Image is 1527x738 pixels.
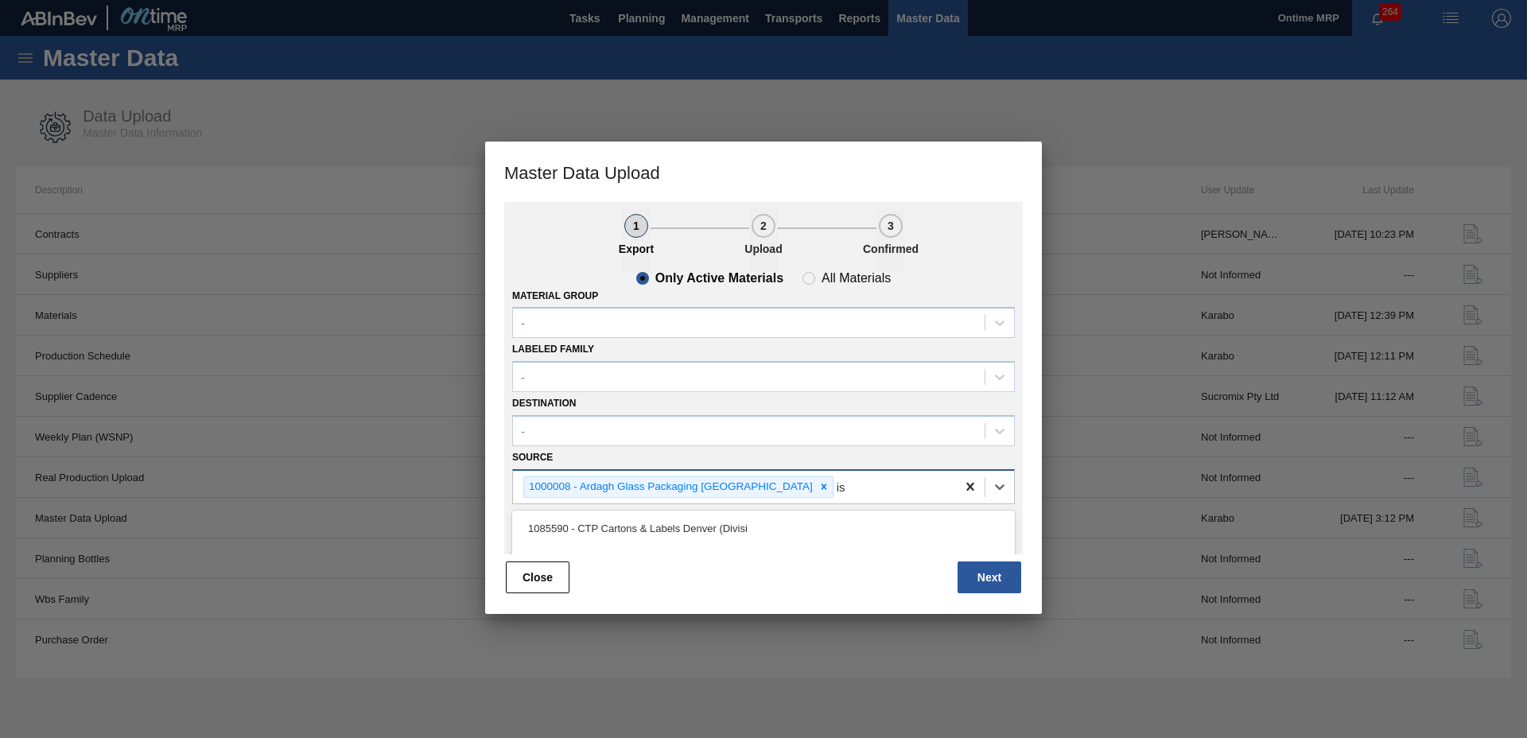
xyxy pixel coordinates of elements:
[876,208,905,272] button: 3Confirmed
[512,290,598,301] label: Material Group
[636,272,783,285] clb-radio-button: Only Active Materials
[512,452,553,463] label: Source
[802,272,891,285] clb-radio-button: All Materials
[521,424,525,437] div: -
[622,208,651,272] button: 1Export
[512,344,594,355] label: Labeled Family
[879,214,903,238] div: 3
[749,208,778,272] button: 2Upload
[485,142,1042,202] h3: Master Data Upload
[524,477,815,497] div: 1000008 - Ardagh Glass Packaging [GEOGRAPHIC_DATA]
[521,317,525,330] div: -
[596,243,676,255] p: Export
[851,243,931,255] p: Confirmed
[724,243,803,255] p: Upload
[521,371,525,384] div: -
[512,514,1015,543] div: 1085590 - CTP Cartons & Labels Denver (Divisi
[624,214,648,238] div: 1
[958,561,1021,593] button: Next
[752,214,775,238] div: 2
[512,543,1015,573] div: 1081156 - DANISCO [GEOGRAPHIC_DATA] (PTY) LTD
[512,398,576,409] label: Destination
[506,561,569,593] button: Close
